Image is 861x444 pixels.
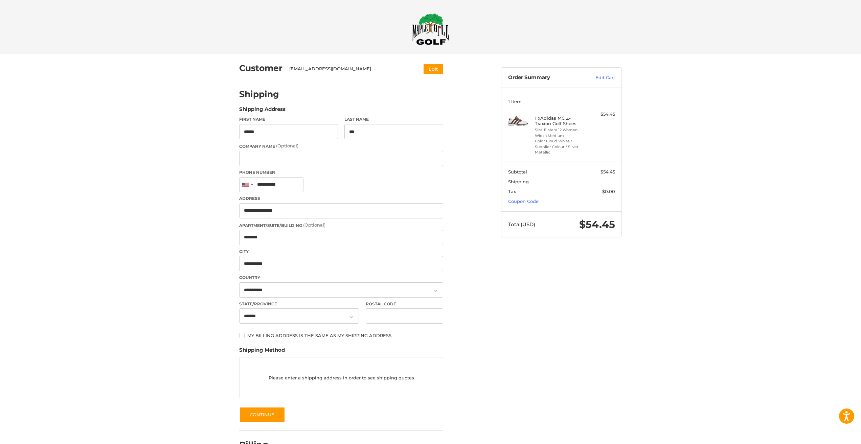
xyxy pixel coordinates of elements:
small: (Optional) [276,143,298,148]
label: Apartment/Suite/Building [239,222,443,229]
li: Width Medium [535,133,587,139]
legend: Shipping Address [239,106,286,116]
h4: 1 x Adidas MC Z-Traxion Golf Shoes [535,115,587,126]
h3: Order Summary [508,74,581,81]
h2: Shipping [239,89,279,99]
button: Edit [424,64,443,74]
label: First Name [239,116,338,122]
span: Subtotal [508,169,527,174]
label: My billing address is the same as my shipping address. [239,333,443,338]
span: Tax [508,189,516,194]
label: City [239,249,443,255]
small: (Optional) [303,222,325,228]
label: Address [239,195,443,202]
li: Size 11 Men/ 12 Women [535,127,587,133]
span: Total (USD) [508,221,535,228]
div: [EMAIL_ADDRESS][DOMAIN_NAME] [289,66,411,72]
span: $0.00 [602,189,615,194]
span: -- [612,179,615,184]
legend: Shipping Method [239,346,285,357]
span: $54.45 [601,169,615,174]
label: Phone Number [239,169,443,176]
h2: Customer [239,63,282,73]
p: Please enter a shipping address in order to see shipping quotes [240,371,443,384]
img: Maple Hill Golf [412,13,449,45]
label: Postal Code [366,301,444,307]
span: Shipping [508,179,529,184]
label: Last Name [344,116,443,122]
span: $54.45 [579,218,615,231]
div: $54.45 [588,111,615,118]
label: State/Province [239,301,359,307]
button: Continue [239,407,285,422]
a: Edit Cart [581,74,615,81]
li: Color Cloud White / Supplier Colour / Silver Metallic [535,138,587,155]
h3: 1 Item [508,99,615,104]
label: Company Name [239,143,443,149]
div: United States: +1 [240,178,255,192]
label: Country [239,275,443,281]
iframe: Google Customer Reviews [805,426,861,444]
a: Coupon Code [508,198,539,204]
